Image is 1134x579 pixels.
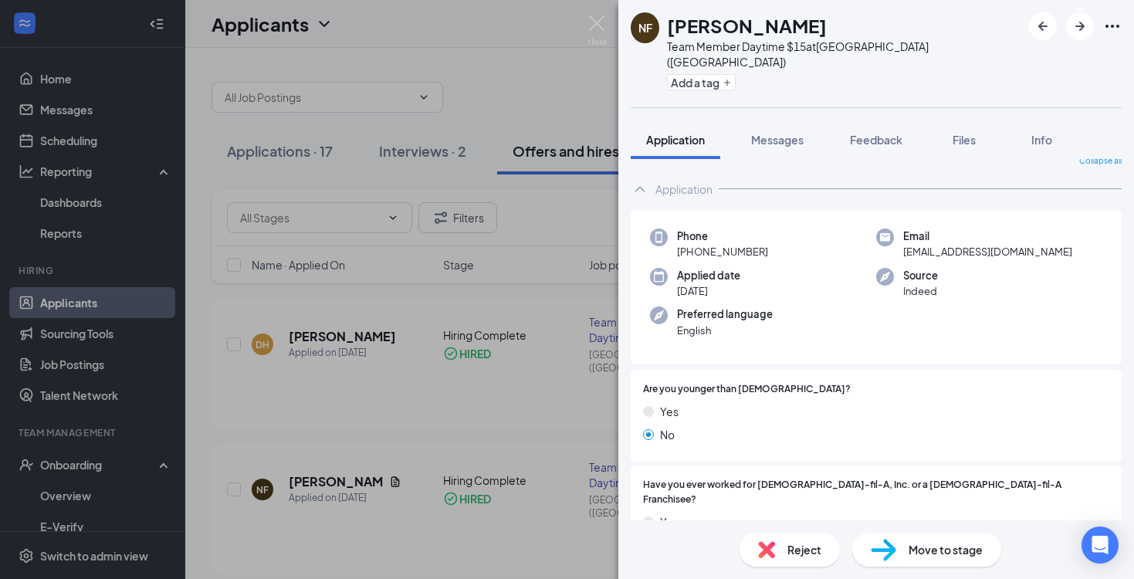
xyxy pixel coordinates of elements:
span: Yes [660,403,679,420]
span: [EMAIL_ADDRESS][DOMAIN_NAME] [903,244,1072,259]
span: Messages [751,133,804,147]
span: Application [646,133,705,147]
span: Phone [677,229,768,244]
span: Source [903,268,938,283]
span: No [660,426,675,443]
span: Move to stage [909,541,983,558]
svg: Ellipses [1103,17,1122,36]
div: NF [638,20,652,36]
span: Have you ever worked for [DEMOGRAPHIC_DATA]-fil-A, Inc. or a [DEMOGRAPHIC_DATA]-fil-A Franchisee? [643,478,1109,507]
span: English [677,323,773,338]
svg: Plus [723,78,732,87]
button: ArrowLeftNew [1029,12,1057,40]
div: Open Intercom Messenger [1082,527,1119,564]
div: Team Member Daytime $15 at [GEOGRAPHIC_DATA] ([GEOGRAPHIC_DATA]) [667,39,1021,69]
span: Collapse all [1079,155,1122,168]
svg: ChevronUp [631,180,649,198]
span: Email [903,229,1072,244]
span: Applied date [677,268,740,283]
span: Yes [660,513,679,530]
span: [DATE] [677,283,740,299]
span: Indeed [903,283,938,299]
span: Are you younger than [DEMOGRAPHIC_DATA]? [643,382,851,397]
h1: [PERSON_NAME] [667,12,827,39]
svg: ArrowRight [1071,17,1089,36]
span: Feedback [850,133,902,147]
span: Reject [787,541,821,558]
span: Files [953,133,976,147]
button: PlusAdd a tag [667,74,736,90]
div: Application [655,181,713,197]
span: [PHONE_NUMBER] [677,244,768,259]
svg: ArrowLeftNew [1034,17,1052,36]
span: Preferred language [677,306,773,322]
button: ArrowRight [1066,12,1094,40]
span: Info [1031,133,1052,147]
